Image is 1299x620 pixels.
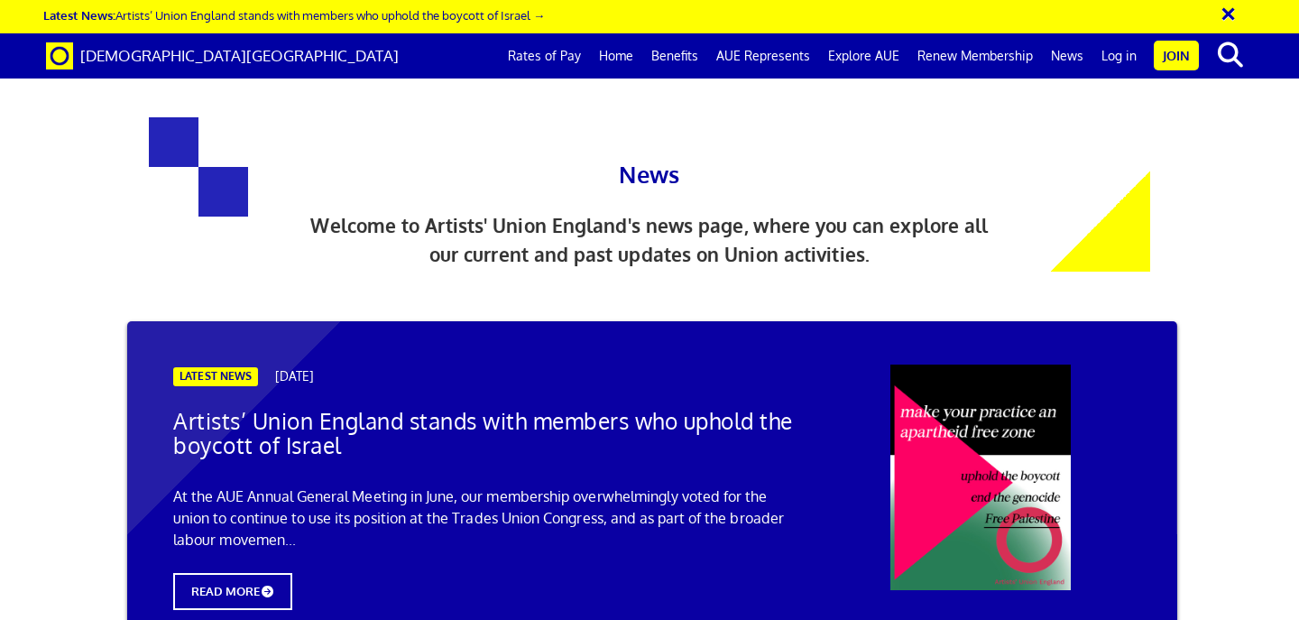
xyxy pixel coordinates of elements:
[173,573,292,610] span: READ MORE
[173,410,803,458] h2: Artists’ Union England stands with members who uphold the boycott of Israel
[1092,33,1146,79] a: Log in
[310,214,988,266] span: Welcome to Artists' Union England's news page, where you can explore all our current and past upd...
[43,7,545,23] a: Latest News:Artists’ Union England stands with members who uphold the boycott of Israel →
[1042,33,1092,79] a: News
[80,46,399,65] span: [DEMOGRAPHIC_DATA][GEOGRAPHIC_DATA]
[275,368,313,384] span: [DATE]
[707,33,819,79] a: AUE Represents
[173,367,258,386] span: LATEST NEWS
[819,33,908,79] a: Explore AUE
[1154,41,1199,70] a: Join
[642,33,707,79] a: Benefits
[908,33,1042,79] a: Renew Membership
[32,33,412,79] a: Brand [DEMOGRAPHIC_DATA][GEOGRAPHIC_DATA]
[1202,36,1258,74] button: search
[590,33,642,79] a: Home
[173,486,803,551] p: At the AUE Annual General Meeting in June, our membership overwhelmingly voted for the union to c...
[43,7,115,23] strong: Latest News:
[433,117,866,193] h1: News
[499,33,590,79] a: Rates of Pay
